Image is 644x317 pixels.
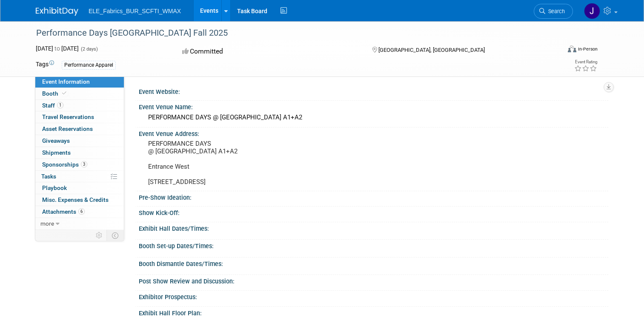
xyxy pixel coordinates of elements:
a: Event Information [35,76,124,88]
pre: PERFORMANCE DAYS @ [GEOGRAPHIC_DATA] A1+A2 Entrance West [STREET_ADDRESS] [148,140,325,186]
a: Sponsorships3 [35,159,124,170]
div: Performance Days [GEOGRAPHIC_DATA] Fall 2025 [33,25,550,41]
span: Tasks [41,173,56,180]
div: Event Venue Name: [139,101,608,111]
span: ELE_Fabrics_BUR_SCFTI_WMAX [89,8,181,14]
span: Booth [42,90,68,97]
span: Attachments [42,208,85,215]
span: 6 [78,208,85,215]
div: Event Website: [139,85,608,96]
a: Search [534,4,573,19]
a: Asset Reservations [35,123,124,135]
a: more [35,218,124,229]
div: Booth Dismantle Dates/Times: [139,258,608,268]
img: ExhibitDay [36,7,78,16]
div: Performance Apparel [62,61,116,70]
div: Event Format [515,44,598,57]
a: Travel Reservations [35,111,124,123]
span: Misc. Expenses & Credits [42,196,109,203]
td: Toggle Event Tabs [107,230,124,241]
span: to [53,45,61,52]
td: Personalize Event Tab Strip [92,230,107,241]
span: Giveaways [42,137,70,144]
a: Attachments6 [35,206,124,218]
a: Tasks [35,171,124,182]
div: Exhibit Hall Dates/Times: [139,222,608,233]
a: Staff1 [35,100,124,111]
span: Playbook [42,184,67,191]
a: Playbook [35,182,124,194]
span: Event Information [42,78,90,85]
span: 3 [81,161,87,167]
div: Booth Set-up Dates/Times: [139,240,608,250]
td: Tags [36,60,54,70]
span: Shipments [42,149,71,156]
span: [GEOGRAPHIC_DATA], [GEOGRAPHIC_DATA] [378,47,485,53]
span: Search [545,8,565,14]
div: Show Kick-Off: [139,207,608,217]
span: [DATE] [DATE] [36,45,79,52]
div: PERFORMANCE DAYS @ [GEOGRAPHIC_DATA] A1+A2 [145,111,602,124]
img: Format-Inperson.png [568,45,576,52]
div: In-Person [578,46,598,52]
span: 1 [57,102,63,108]
a: Booth [35,88,124,99]
span: (2 days) [80,46,98,52]
span: Sponsorships [42,161,87,168]
a: Giveaways [35,135,124,147]
div: Event Rating [574,60,597,64]
div: Exhibitor Prospectus: [139,291,608,301]
i: Booth reservation complete [62,91,66,96]
span: more [40,220,54,227]
span: Travel Reservations [42,113,94,120]
div: Event Venue Address: [139,127,608,138]
a: Misc. Expenses & Credits [35,194,124,206]
div: Post Show Review and Discussion: [139,275,608,286]
a: Shipments [35,147,124,158]
div: Committed [180,44,358,59]
div: Pre-Show Ideation: [139,191,608,202]
span: Asset Reservations [42,125,93,132]
img: Jamie Reid [584,3,600,19]
span: Staff [42,102,63,109]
